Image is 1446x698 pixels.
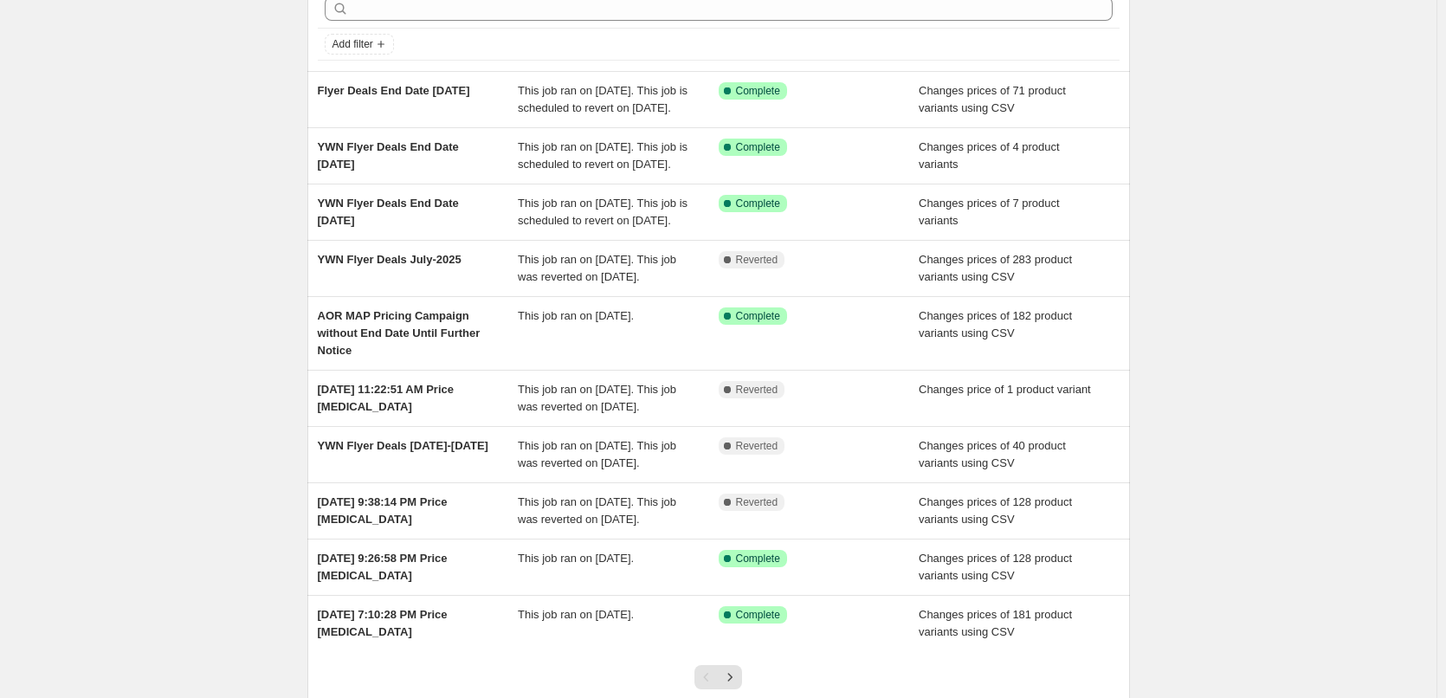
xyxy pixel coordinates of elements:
span: YWN Flyer Deals July-2025 [318,253,462,266]
span: Complete [736,140,780,154]
span: Changes prices of 128 product variants using CSV [919,495,1072,526]
span: This job ran on [DATE]. This job was reverted on [DATE]. [518,439,676,469]
span: This job ran on [DATE]. [518,608,634,621]
nav: Pagination [694,665,742,689]
span: [DATE] 9:38:14 PM Price [MEDICAL_DATA] [318,495,448,526]
span: Reverted [736,383,778,397]
span: This job ran on [DATE]. [518,552,634,565]
span: Changes price of 1 product variant [919,383,1091,396]
span: Reverted [736,439,778,453]
span: Changes prices of 181 product variants using CSV [919,608,1072,638]
span: This job ran on [DATE]. This job is scheduled to revert on [DATE]. [518,140,687,171]
span: Add filter [332,37,373,51]
button: Next [718,665,742,689]
span: This job ran on [DATE]. This job was reverted on [DATE]. [518,383,676,413]
span: Complete [736,309,780,323]
span: This job ran on [DATE]. [518,309,634,322]
span: Changes prices of 128 product variants using CSV [919,552,1072,582]
span: Complete [736,608,780,622]
span: [DATE] 11:22:51 AM Price [MEDICAL_DATA] [318,383,455,413]
span: Complete [736,552,780,566]
span: Reverted [736,495,778,509]
span: YWN Flyer Deals [DATE]-[DATE] [318,439,488,452]
span: Changes prices of 4 product variants [919,140,1060,171]
span: AOR MAP Pricing Campaign without End Date Until Further Notice [318,309,481,357]
span: Flyer Deals End Date [DATE] [318,84,470,97]
span: YWN Flyer Deals End Date [DATE] [318,197,459,227]
span: [DATE] 9:26:58 PM Price [MEDICAL_DATA] [318,552,448,582]
span: Complete [736,197,780,210]
span: This job ran on [DATE]. This job is scheduled to revert on [DATE]. [518,84,687,114]
span: Changes prices of 283 product variants using CSV [919,253,1072,283]
span: Changes prices of 71 product variants using CSV [919,84,1066,114]
span: Complete [736,84,780,98]
span: This job ran on [DATE]. This job was reverted on [DATE]. [518,495,676,526]
span: Changes prices of 182 product variants using CSV [919,309,1072,339]
span: This job ran on [DATE]. This job is scheduled to revert on [DATE]. [518,197,687,227]
span: Changes prices of 7 product variants [919,197,1060,227]
span: Reverted [736,253,778,267]
button: Add filter [325,34,394,55]
span: [DATE] 7:10:28 PM Price [MEDICAL_DATA] [318,608,448,638]
span: YWN Flyer Deals End Date [DATE] [318,140,459,171]
span: Changes prices of 40 product variants using CSV [919,439,1066,469]
span: This job ran on [DATE]. This job was reverted on [DATE]. [518,253,676,283]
